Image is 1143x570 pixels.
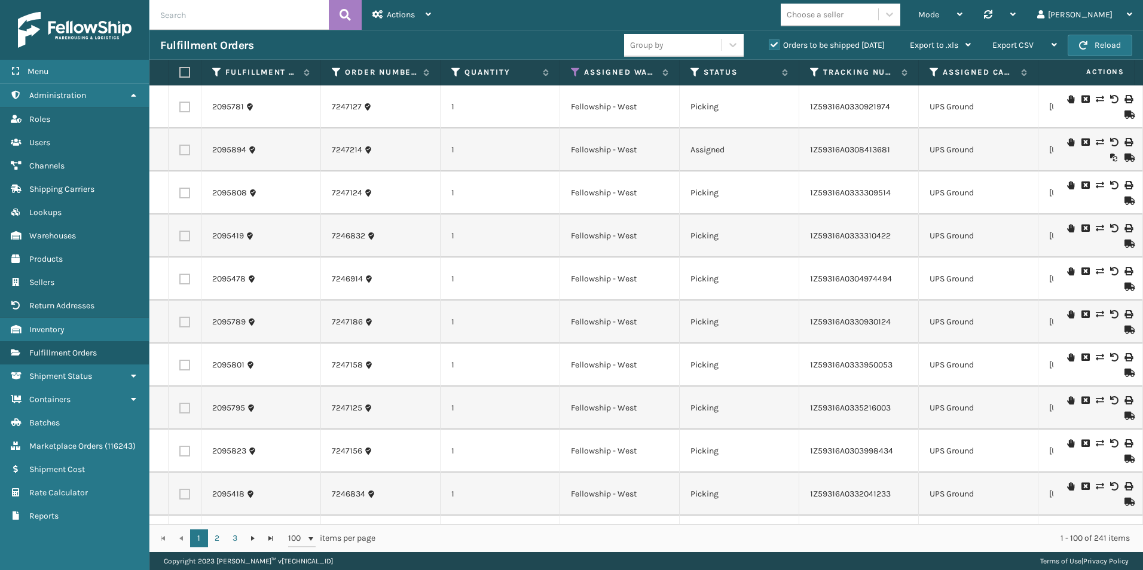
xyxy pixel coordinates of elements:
[1096,353,1103,361] i: Change shipping
[680,258,799,301] td: Picking
[1110,396,1117,404] i: Void Label
[787,8,844,21] div: Choose a seller
[1068,35,1132,56] button: Reload
[1067,439,1074,448] i: On Hold
[1096,181,1103,189] i: Change shipping
[29,161,65,171] span: Channels
[1110,267,1117,275] i: Void Label
[29,231,76,241] span: Warehouses
[704,67,776,78] label: Status
[560,214,680,258] td: Fellowship - West
[1040,557,1081,565] a: Terms of Use
[212,273,246,285] a: 2095478
[288,529,375,547] span: items per page
[919,214,1038,258] td: UPS Ground
[1124,353,1132,361] i: Print Label
[29,511,59,521] span: Reports
[680,128,799,171] td: Assigned
[105,441,136,451] span: ( 116243 )
[560,516,680,559] td: Fellowship - West
[810,360,893,370] a: 1Z59316A0333950053
[1124,396,1132,404] i: Print Label
[560,387,680,430] td: Fellowship - West
[919,473,1038,516] td: UPS Ground
[1096,310,1103,318] i: Change shipping
[332,273,363,285] a: 7246914
[1124,197,1132,205] i: Mark as Shipped
[29,324,65,335] span: Inventory
[1124,240,1132,248] i: Mark as Shipped
[212,402,245,414] a: 2095795
[680,301,799,344] td: Picking
[1067,482,1074,491] i: On Hold
[1110,181,1117,189] i: Void Label
[288,532,306,544] span: 100
[441,301,560,344] td: 1
[560,171,680,214] td: Fellowship - West
[248,534,258,543] span: Go to the next page
[1067,95,1074,103] i: On Hold
[387,10,415,20] span: Actions
[441,473,560,516] td: 1
[1083,557,1129,565] a: Privacy Policy
[332,187,362,199] a: 7247124
[1096,138,1103,146] i: Change shipping
[810,446,893,456] a: 1Z59316A0303998434
[810,188,891,198] a: 1Z59316A0333309514
[1110,224,1117,232] i: Void Label
[1067,138,1074,146] i: On Hold
[29,348,97,358] span: Fulfillment Orders
[680,430,799,473] td: Picking
[29,371,92,381] span: Shipment Status
[1067,181,1074,189] i: On Hold
[1110,353,1117,361] i: Void Label
[810,489,891,499] a: 1Z59316A0332041233
[1110,95,1117,103] i: Void Label
[810,102,890,112] a: 1Z59316A0330921974
[810,145,890,155] a: 1Z59316A0308413681
[1124,369,1132,377] i: Mark as Shipped
[1081,439,1089,448] i: Cancel Fulfillment Order
[441,344,560,387] td: 1
[18,12,132,48] img: logo
[910,40,958,50] span: Export to .xls
[1067,310,1074,318] i: On Hold
[1067,396,1074,404] i: On Hold
[680,85,799,128] td: Picking
[212,230,244,242] a: 2095419
[29,137,50,148] span: Users
[29,90,86,100] span: Administration
[1096,482,1103,491] i: Change shipping
[1067,353,1074,361] i: On Hold
[1081,95,1089,103] i: Cancel Fulfillment Order
[1081,396,1089,404] i: Cancel Fulfillment Order
[992,40,1034,50] span: Export CSV
[810,231,891,241] a: 1Z59316A0333310422
[29,464,85,474] span: Shipment Cost
[1081,353,1089,361] i: Cancel Fulfillment Order
[560,85,680,128] td: Fellowship - West
[1081,138,1089,146] i: Cancel Fulfillment Order
[1081,267,1089,275] i: Cancel Fulfillment Order
[1096,396,1103,404] i: Change shipping
[29,488,88,498] span: Rate Calculator
[1081,181,1089,189] i: Cancel Fulfillment Order
[943,67,1015,78] label: Assigned Carrier Service
[1124,181,1132,189] i: Print Label
[1124,455,1132,463] i: Mark as Shipped
[1124,95,1132,103] i: Print Label
[1124,283,1132,291] i: Mark as Shipped
[212,359,245,371] a: 2095801
[332,101,362,113] a: 7247127
[1049,62,1132,82] span: Actions
[1081,310,1089,318] i: Cancel Fulfillment Order
[164,552,333,570] p: Copyright 2023 [PERSON_NAME]™ v [TECHNICAL_ID]
[919,85,1038,128] td: UPS Ground
[919,128,1038,171] td: UPS Ground
[1124,267,1132,275] i: Print Label
[262,529,280,547] a: Go to the last page
[680,473,799,516] td: Picking
[680,171,799,214] td: Picking
[680,516,799,559] td: Picking
[560,128,680,171] td: Fellowship - West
